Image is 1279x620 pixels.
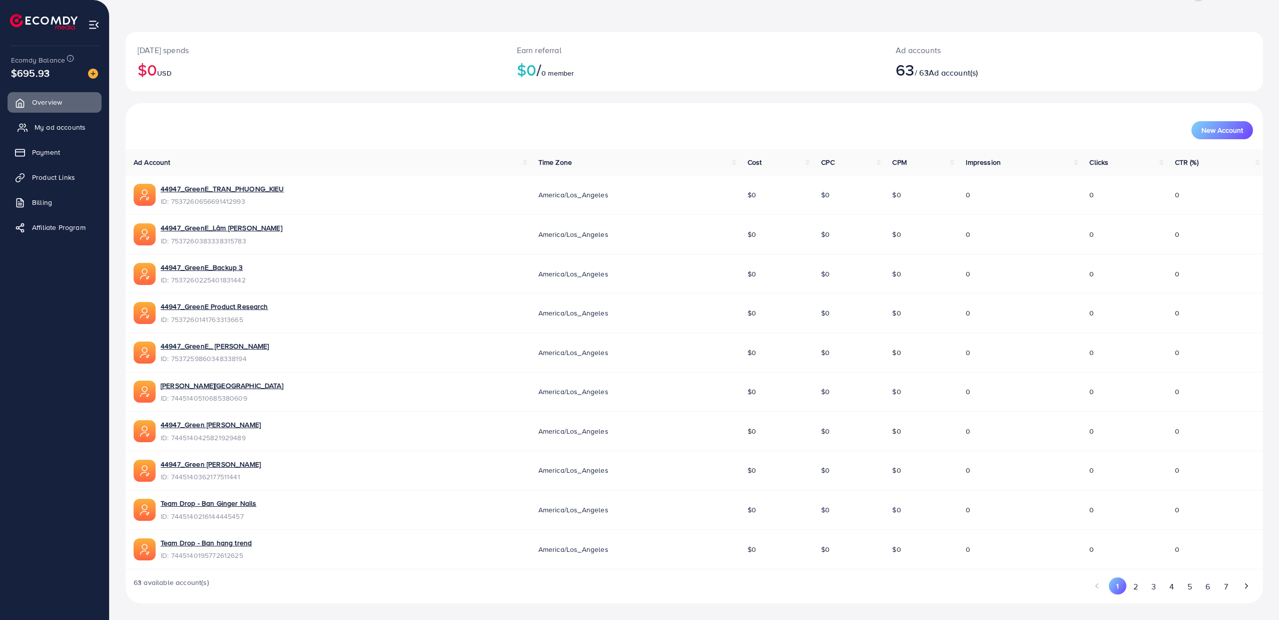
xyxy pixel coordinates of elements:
[821,505,830,515] span: $0
[1162,577,1180,596] button: Go to page 4
[1175,157,1198,167] span: CTR (%)
[161,184,284,194] a: 44947_GreenE_TRAN_PHUONG_KIEU
[892,465,901,475] span: $0
[1175,465,1179,475] span: 0
[538,544,608,554] span: America/Los_Angeles
[966,269,970,279] span: 0
[536,58,541,81] span: /
[10,14,78,30] a: logo
[161,196,284,206] span: ID: 7537260656691412993
[134,157,171,167] span: Ad Account
[892,387,901,397] span: $0
[821,269,830,279] span: $0
[161,236,282,246] span: ID: 7537260383338315783
[1089,308,1094,318] span: 0
[748,269,756,279] span: $0
[8,192,102,212] a: Billing
[161,315,268,325] span: ID: 7537260141763313665
[748,348,756,358] span: $0
[134,538,156,560] img: ic-ads-acc.e4c84228.svg
[161,498,256,508] a: Team Drop - Ban Ginger Nails
[892,426,901,436] span: $0
[966,308,970,318] span: 0
[966,157,1001,167] span: Impression
[8,142,102,162] a: Payment
[8,92,102,112] a: Overview
[966,544,970,554] span: 0
[538,229,608,239] span: America/Los_Angeles
[892,157,906,167] span: CPM
[748,465,756,475] span: $0
[538,505,608,515] span: America/Los_Angeles
[538,348,608,358] span: America/Los_Angeles
[538,190,608,200] span: America/Los_Angeles
[32,97,62,107] span: Overview
[892,269,901,279] span: $0
[134,381,156,403] img: ic-ads-acc.e4c84228.svg
[748,157,762,167] span: Cost
[892,308,901,318] span: $0
[161,550,252,560] span: ID: 7445140195772612625
[821,426,830,436] span: $0
[966,190,970,200] span: 0
[161,538,252,548] a: Team Drop - Ban hang trend
[821,387,830,397] span: $0
[134,577,209,596] span: 63 available account(s)
[748,190,756,200] span: $0
[966,426,970,436] span: 0
[1175,348,1179,358] span: 0
[1199,577,1217,596] button: Go to page 6
[892,229,901,239] span: $0
[1191,121,1253,139] button: New Account
[1175,308,1179,318] span: 0
[138,44,493,56] p: [DATE] spends
[966,348,970,358] span: 0
[966,465,970,475] span: 0
[134,499,156,521] img: ic-ads-acc.e4c84228.svg
[538,387,608,397] span: America/Los_Angeles
[1236,575,1271,612] iframe: Chat
[134,420,156,442] img: ic-ads-acc.e4c84228.svg
[538,269,608,279] span: America/Los_Angeles
[161,275,246,285] span: ID: 7537260225401831442
[748,505,756,515] span: $0
[1175,229,1179,239] span: 0
[161,262,243,272] a: 44947_GreenE_Backup 3
[88,69,98,79] img: image
[1175,426,1179,436] span: 0
[538,308,608,318] span: America/Los_Angeles
[35,122,86,132] span: My ad accounts
[1089,387,1094,397] span: 0
[892,348,901,358] span: $0
[161,433,261,443] span: ID: 7445140425821929489
[966,505,970,515] span: 0
[161,511,256,521] span: ID: 7445140216144445457
[134,223,156,245] img: ic-ads-acc.e4c84228.svg
[32,222,86,232] span: Affiliate Program
[748,387,756,397] span: $0
[32,197,52,207] span: Billing
[1089,190,1094,200] span: 0
[821,229,830,239] span: $0
[896,58,914,81] span: 63
[1089,505,1094,515] span: 0
[821,348,830,358] span: $0
[1181,577,1199,596] button: Go to page 5
[896,44,1156,56] p: Ad accounts
[1217,577,1234,596] button: Go to page 7
[1175,544,1179,554] span: 0
[11,55,65,65] span: Ecomdy Balance
[161,393,283,403] span: ID: 7445140510685380609
[1144,577,1162,596] button: Go to page 3
[134,302,156,324] img: ic-ads-acc.e4c84228.svg
[161,341,269,351] a: 44947_GreenE_ [PERSON_NAME]
[748,544,756,554] span: $0
[134,460,156,482] img: ic-ads-acc.e4c84228.svg
[748,229,756,239] span: $0
[161,420,261,430] a: 44947_Green [PERSON_NAME]
[1089,426,1094,436] span: 0
[1175,190,1179,200] span: 0
[161,459,261,469] a: 44947_Green [PERSON_NAME]
[821,465,830,475] span: $0
[1175,505,1179,515] span: 0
